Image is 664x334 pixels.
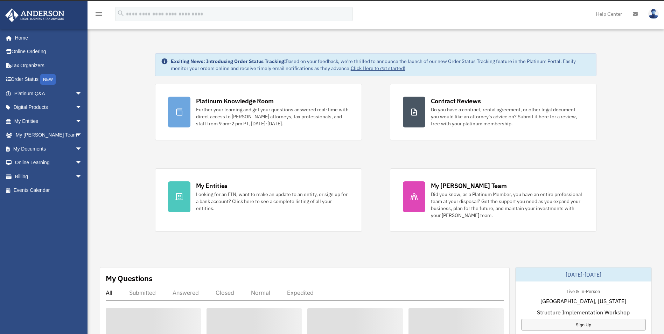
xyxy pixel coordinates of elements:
[5,114,93,128] a: My Entitiesarrow_drop_down
[5,156,93,170] a: Online Learningarrow_drop_down
[75,86,89,101] span: arrow_drop_down
[521,319,646,330] a: Sign Up
[196,97,274,105] div: Platinum Knowledge Room
[5,58,93,72] a: Tax Organizers
[251,289,270,296] div: Normal
[516,267,651,281] div: [DATE]-[DATE]
[431,191,584,219] div: Did you know, as a Platinum Member, you have an entire professional team at your disposal? Get th...
[171,58,286,64] strong: Exciting News: Introducing Order Status Tracking!
[561,287,606,294] div: Live & In-Person
[5,31,89,45] a: Home
[106,289,112,296] div: All
[216,289,234,296] div: Closed
[75,169,89,184] span: arrow_drop_down
[5,100,93,114] a: Digital Productsarrow_drop_down
[5,169,93,183] a: Billingarrow_drop_down
[431,106,584,127] div: Do you have a contract, rental agreement, or other legal document you would like an attorney's ad...
[5,86,93,100] a: Platinum Q&Aarrow_drop_down
[390,84,597,140] a: Contract Reviews Do you have a contract, rental agreement, or other legal document you would like...
[171,58,591,72] div: Based on your feedback, we're thrilled to announce the launch of our new Order Status Tracking fe...
[196,191,349,212] div: Looking for an EIN, want to make an update to an entity, or sign up for a bank account? Click her...
[537,308,630,316] span: Structure Implementation Workshop
[5,72,93,87] a: Order StatusNEW
[40,74,56,85] div: NEW
[95,12,103,18] a: menu
[648,9,659,19] img: User Pic
[117,9,125,17] i: search
[106,273,153,284] div: My Questions
[155,168,362,232] a: My Entities Looking for an EIN, want to make an update to an entity, or sign up for a bank accoun...
[75,114,89,128] span: arrow_drop_down
[75,128,89,142] span: arrow_drop_down
[5,142,93,156] a: My Documentsarrow_drop_down
[129,289,156,296] div: Submitted
[196,106,349,127] div: Further your learning and get your questions answered real-time with direct access to [PERSON_NAM...
[431,97,481,105] div: Contract Reviews
[75,100,89,115] span: arrow_drop_down
[75,156,89,170] span: arrow_drop_down
[5,183,93,197] a: Events Calendar
[75,142,89,156] span: arrow_drop_down
[95,10,103,18] i: menu
[196,181,228,190] div: My Entities
[173,289,199,296] div: Answered
[5,45,93,59] a: Online Ordering
[5,128,93,142] a: My [PERSON_NAME] Teamarrow_drop_down
[3,8,67,22] img: Anderson Advisors Platinum Portal
[287,289,314,296] div: Expedited
[540,297,626,305] span: [GEOGRAPHIC_DATA], [US_STATE]
[431,181,507,190] div: My [PERSON_NAME] Team
[155,84,362,140] a: Platinum Knowledge Room Further your learning and get your questions answered real-time with dire...
[351,65,405,71] a: Click Here to get started!
[390,168,597,232] a: My [PERSON_NAME] Team Did you know, as a Platinum Member, you have an entire professional team at...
